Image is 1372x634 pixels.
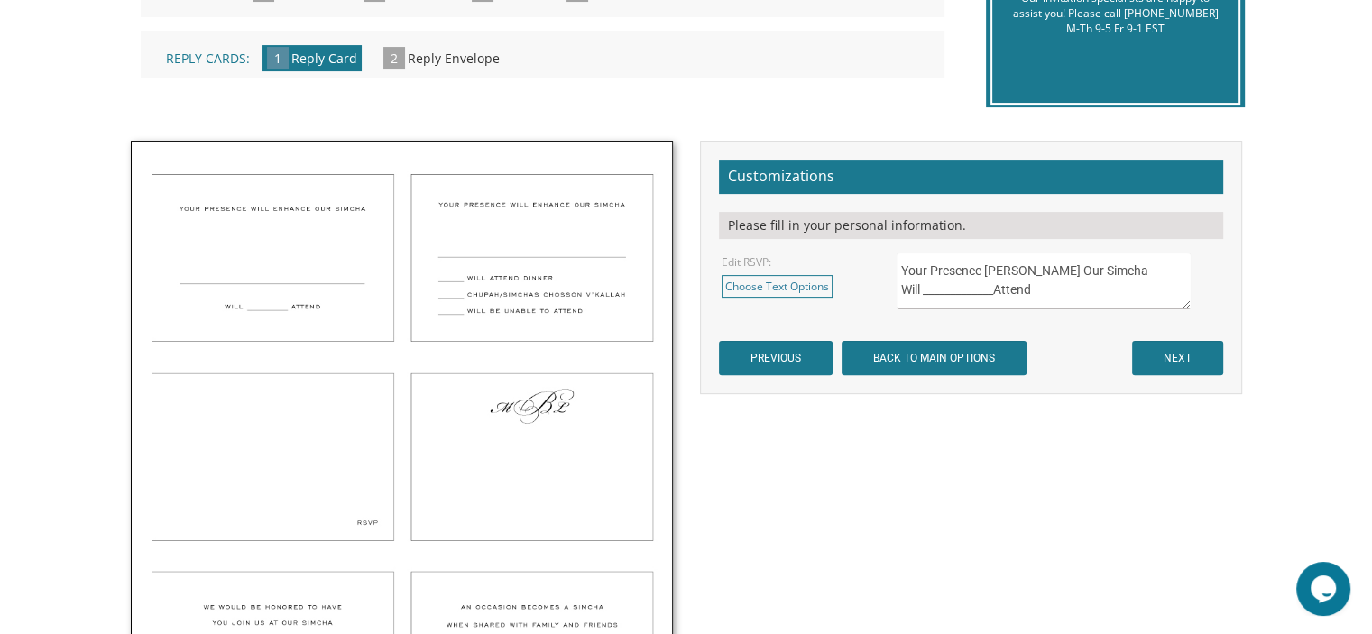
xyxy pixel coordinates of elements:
[722,254,771,270] label: Edit RSVP:
[722,275,833,298] a: Choose Text Options
[1132,341,1223,375] input: NEXT
[719,212,1223,239] div: Please fill in your personal information.
[897,253,1190,309] textarea: Your Presence [PERSON_NAME] Our Simcha Will _____________Attend
[408,50,500,67] span: Reply Envelope
[719,341,833,375] input: PREVIOUS
[166,50,250,67] span: Reply Cards:
[719,160,1223,194] h2: Customizations
[291,50,357,67] span: Reply Card
[842,341,1027,375] input: BACK TO MAIN OPTIONS
[383,47,405,69] span: 2
[267,47,289,69] span: 1
[1296,562,1354,616] iframe: chat widget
